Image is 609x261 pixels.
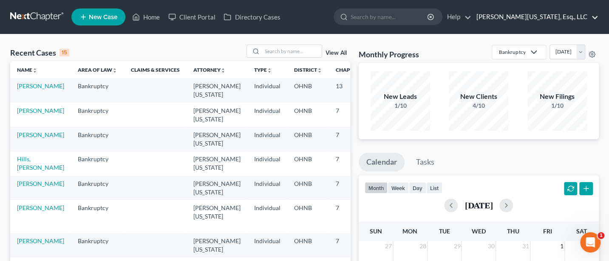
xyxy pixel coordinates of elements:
div: 15 [59,49,69,56]
a: Help [443,9,471,25]
td: 7 [329,200,371,233]
span: 27 [384,241,393,251]
button: list [426,182,442,194]
td: OHNB [287,127,329,151]
td: 7 [329,152,371,176]
td: Individual [247,103,287,127]
td: [PERSON_NAME][US_STATE] [187,152,247,176]
a: Hills, [PERSON_NAME] [17,155,64,171]
span: Mon [402,227,417,235]
td: Bankruptcy [71,78,124,102]
a: [PERSON_NAME] [17,107,64,114]
td: Individual [247,127,287,151]
a: Districtunfold_more [294,67,322,73]
td: Individual [247,152,287,176]
td: [PERSON_NAME][US_STATE] [187,103,247,127]
td: Bankruptcy [71,152,124,176]
td: OHNB [287,78,329,102]
span: Sun [369,227,382,235]
td: 7 [329,233,371,257]
td: 7 [329,127,371,151]
a: Home [128,9,164,25]
i: unfold_more [112,68,117,73]
span: 31 [521,241,530,251]
a: [PERSON_NAME] [17,131,64,138]
i: unfold_more [32,68,37,73]
div: Recent Cases [10,48,69,58]
a: Calendar [359,153,405,171]
span: 28 [419,241,427,251]
i: unfold_more [267,68,272,73]
div: New Clients [449,92,508,101]
a: Area of Lawunfold_more [78,67,117,73]
td: Bankruptcy [71,176,124,200]
td: 13 [329,78,371,102]
td: [PERSON_NAME][US_STATE] [187,176,247,200]
td: Individual [247,200,287,233]
td: OHNB [287,176,329,200]
td: OHNB [287,152,329,176]
div: New Leads [371,92,430,101]
a: Client Portal [164,9,219,25]
span: Tue [439,227,450,235]
td: Bankruptcy [71,103,124,127]
th: Claims & Services [124,61,187,78]
span: 1 [598,232,604,239]
i: unfold_more [317,68,322,73]
a: [PERSON_NAME] [17,237,64,244]
a: Attorneyunfold_more [193,67,226,73]
a: Directory Cases [219,9,284,25]
input: Search by name... [351,9,428,25]
a: [PERSON_NAME] [17,180,64,187]
a: [PERSON_NAME] [17,204,64,211]
iframe: Intercom live chat [580,232,601,253]
td: OHNB [287,200,329,233]
a: Chapterunfold_more [336,67,365,73]
button: day [409,182,426,194]
a: Typeunfold_more [254,67,272,73]
div: 1/10 [371,101,430,110]
a: View All [326,50,347,56]
td: 7 [329,103,371,127]
div: 1/10 [527,101,587,110]
button: month [365,182,388,194]
span: Fri [543,227,552,235]
span: 29 [453,241,461,251]
a: Tasks [408,153,442,171]
span: Wed [472,227,486,235]
i: unfold_more [221,68,226,73]
span: 30 [487,241,496,251]
td: [PERSON_NAME][US_STATE] [187,127,247,151]
td: Individual [247,78,287,102]
span: Sat [576,227,587,235]
td: OHNB [287,233,329,257]
div: New Filings [527,92,587,101]
td: Individual [247,233,287,257]
h3: Monthly Progress [359,49,419,59]
td: OHNB [287,103,329,127]
button: week [388,182,409,194]
a: [PERSON_NAME] [17,82,64,90]
span: 1 [559,241,564,251]
div: 4/10 [449,101,508,110]
td: [PERSON_NAME][US_STATE] [187,233,247,257]
div: Bankruptcy [499,48,525,56]
a: [PERSON_NAME][US_STATE], Esq., LLC [472,9,598,25]
td: Bankruptcy [71,233,124,257]
td: [PERSON_NAME][US_STATE] [187,78,247,102]
span: Thu [507,227,519,235]
a: Nameunfold_more [17,67,37,73]
td: Bankruptcy [71,200,124,233]
td: Individual [247,176,287,200]
input: Search by name... [262,45,322,57]
td: Bankruptcy [71,127,124,151]
span: New Case [89,14,117,20]
td: [PERSON_NAME][US_STATE] [187,200,247,233]
td: 7 [329,176,371,200]
h2: [DATE] [465,201,493,210]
